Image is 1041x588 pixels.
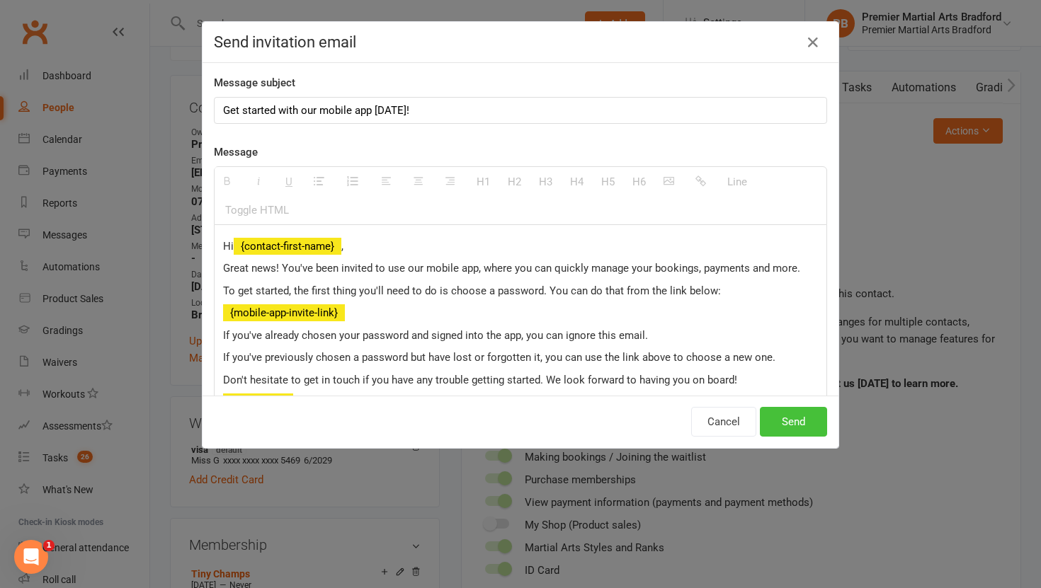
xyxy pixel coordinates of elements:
[14,540,48,574] iframe: Intercom live chat
[43,540,55,551] span: 1
[223,260,818,277] p: Great news! You've been invited to use our mobile app, where you can quickly manage your bookings...
[760,407,827,437] button: Send
[214,33,827,51] h4: Send invitation email
[223,282,818,299] p: To get started, the first thing you'll need to do is choose a password. You can do that from the ...
[802,31,824,54] button: Close
[223,238,818,255] p: Hi ,
[214,144,258,161] label: Message
[223,371,818,388] p: Don't hesitate to get in touch if you have any trouble getting started. We look forward to having...
[215,98,826,123] div: Get started with our mobile app [DATE]!
[691,407,756,437] button: Cancel
[214,74,295,91] label: Message subject
[223,349,818,366] p: If you've previously chosen a password but have lost or forgotten it, you can use the link above ...
[223,327,818,344] p: If you've already chosen your password and signed into the app, you can ignore this email.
